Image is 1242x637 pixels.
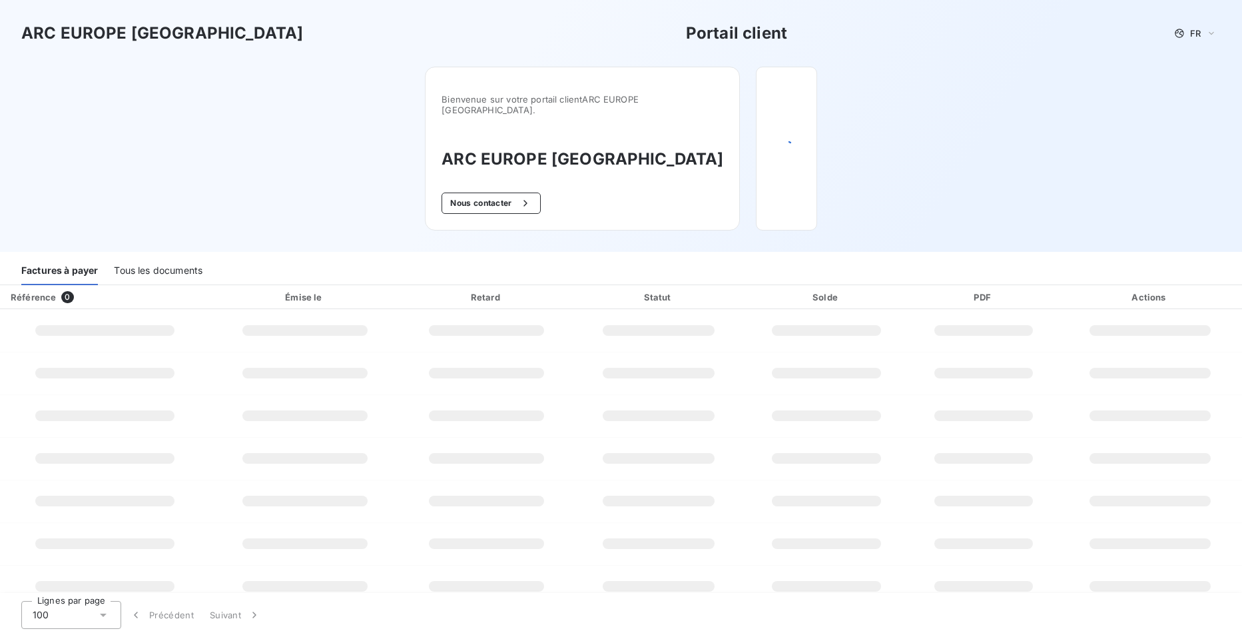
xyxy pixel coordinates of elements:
[747,291,907,304] div: Solde
[1061,291,1239,304] div: Actions
[11,292,56,303] div: Référence
[21,257,98,285] div: Factures à payer
[33,608,49,622] span: 100
[442,193,540,214] button: Nous contacter
[202,601,269,629] button: Suivant
[21,21,303,45] h3: ARC EUROPE [GEOGRAPHIC_DATA]
[442,147,723,171] h3: ARC EUROPE [GEOGRAPHIC_DATA]
[114,257,202,285] div: Tous les documents
[912,291,1056,304] div: PDF
[61,291,73,303] span: 0
[213,291,397,304] div: Émise le
[1190,28,1201,39] span: FR
[442,94,723,115] span: Bienvenue sur votre portail client ARC EUROPE [GEOGRAPHIC_DATA] .
[686,21,787,45] h3: Portail client
[402,291,571,304] div: Retard
[576,291,741,304] div: Statut
[121,601,202,629] button: Précédent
